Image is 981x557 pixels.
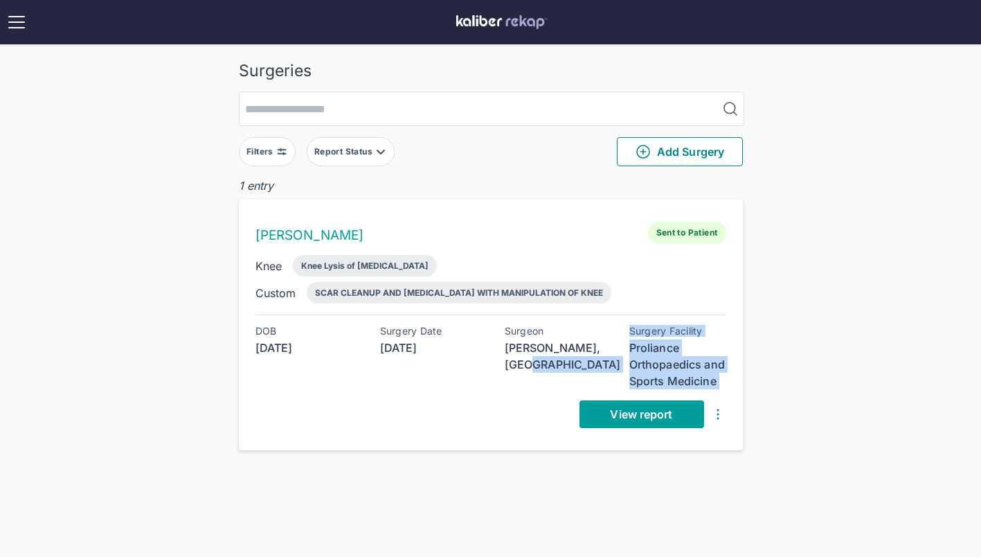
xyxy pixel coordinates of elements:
div: [PERSON_NAME], [GEOGRAPHIC_DATA] [505,339,602,373]
div: Filters [246,146,276,157]
div: Surgeries [239,61,743,80]
a: View report [579,400,704,428]
img: faders-horizontal-grey.d550dbda.svg [276,146,287,157]
div: Report Status [314,146,375,157]
a: [PERSON_NAME] [255,227,364,243]
span: View report [610,407,672,421]
span: Add Surgery [635,143,724,160]
img: MagnifyingGlass.1dc66aab.svg [722,100,739,117]
div: SCAR CLEANUP AND [MEDICAL_DATA] WITH MANIPULATION OF KNEE [315,288,603,298]
img: open menu icon [6,11,28,33]
div: Proliance Orthopaedics and Sports Medicine [629,339,726,389]
div: Surgeon [505,326,602,337]
div: [DATE] [380,339,477,356]
button: Add Surgery [617,137,743,166]
img: filter-caret-down-grey.b3560631.svg [375,146,386,157]
div: 1 entry [239,177,743,194]
span: Sent to Patient [648,222,726,244]
button: Report Status [307,137,395,166]
img: PlusCircleGreen.5fd88d77.svg [635,143,651,160]
div: Surgery Date [380,326,477,337]
div: Knee [255,258,282,274]
div: [DATE] [255,339,352,356]
button: Filters [239,137,296,166]
div: DOB [255,326,352,337]
div: Knee Lysis of [MEDICAL_DATA] [301,260,429,271]
img: DotsThreeVertical.31cb0eda.svg [710,406,726,423]
div: Surgery Facility [629,326,726,337]
img: kaliber labs logo [456,15,548,29]
div: Custom [255,285,296,301]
